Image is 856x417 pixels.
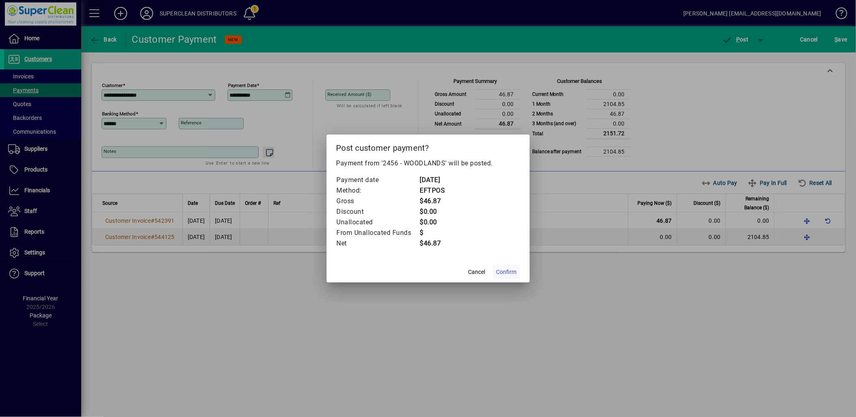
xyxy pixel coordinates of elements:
[468,268,485,276] span: Cancel
[336,175,420,185] td: Payment date
[464,265,490,279] button: Cancel
[420,175,452,185] td: [DATE]
[336,228,420,238] td: From Unallocated Funds
[420,238,452,249] td: $46.87
[420,196,452,206] td: $46.87
[420,185,452,196] td: EFTPOS
[420,206,452,217] td: $0.00
[336,206,420,217] td: Discount
[496,268,517,276] span: Confirm
[336,196,420,206] td: Gross
[493,265,520,279] button: Confirm
[336,185,420,196] td: Method:
[336,217,420,228] td: Unallocated
[336,159,520,168] p: Payment from '2456 - WOODLANDS' will be posted.
[327,135,530,158] h2: Post customer payment?
[420,228,452,238] td: $
[336,238,420,249] td: Net
[420,217,452,228] td: $0.00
